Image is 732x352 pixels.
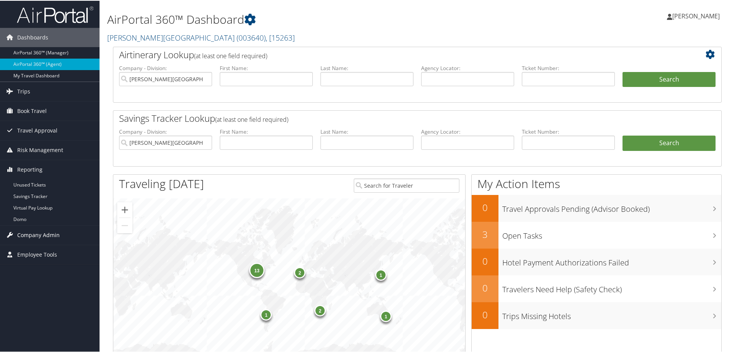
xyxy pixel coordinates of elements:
[320,64,413,71] label: Last Name:
[107,32,295,42] a: [PERSON_NAME][GEOGRAPHIC_DATA]
[380,310,392,321] div: 1
[421,64,514,71] label: Agency Locator:
[119,64,212,71] label: Company - Division:
[472,301,721,328] a: 0Trips Missing Hotels
[119,127,212,135] label: Company - Division:
[117,201,132,217] button: Zoom in
[472,308,498,321] h2: 0
[119,135,212,149] input: search accounts
[17,244,57,264] span: Employee Tools
[472,221,721,248] a: 3Open Tasks
[502,226,721,241] h3: Open Tasks
[119,175,204,191] h1: Traveling [DATE]
[672,11,720,20] span: [PERSON_NAME]
[472,227,498,240] h2: 3
[17,225,60,244] span: Company Admin
[294,266,306,278] div: 2
[472,194,721,221] a: 0Travel Approvals Pending (Advisor Booked)
[522,127,615,135] label: Ticket Number:
[502,253,721,267] h3: Hotel Payment Authorizations Failed
[220,127,313,135] label: First Name:
[502,280,721,294] h3: Travelers Need Help (Safety Check)
[17,120,57,139] span: Travel Approval
[623,135,716,150] a: Search
[314,304,326,316] div: 2
[472,248,721,275] a: 0Hotel Payment Authorizations Failed
[266,32,295,42] span: , [ 15263 ]
[667,4,727,27] a: [PERSON_NAME]
[237,32,266,42] span: ( 003640 )
[354,178,459,192] input: Search for Traveler
[17,159,42,178] span: Reporting
[215,115,288,123] span: (at least one field required)
[472,275,721,301] a: 0Travelers Need Help (Safety Check)
[17,140,63,159] span: Risk Management
[502,199,721,214] h3: Travel Approvals Pending (Advisor Booked)
[119,111,665,124] h2: Savings Tracker Lookup
[472,254,498,267] h2: 0
[502,306,721,321] h3: Trips Missing Hotels
[119,47,665,61] h2: Airtinerary Lookup
[260,308,272,320] div: 1
[472,281,498,294] h2: 0
[220,64,313,71] label: First Name:
[117,217,132,232] button: Zoom out
[17,81,30,100] span: Trips
[472,200,498,213] h2: 0
[522,64,615,71] label: Ticket Number:
[472,175,721,191] h1: My Action Items
[421,127,514,135] label: Agency Locator:
[107,11,521,27] h1: AirPortal 360™ Dashboard
[375,269,386,280] div: 1
[17,27,48,46] span: Dashboards
[623,71,716,87] button: Search
[17,5,93,23] img: airportal-logo.png
[249,262,265,277] div: 13
[17,101,47,120] span: Book Travel
[320,127,413,135] label: Last Name:
[194,51,267,59] span: (at least one field required)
